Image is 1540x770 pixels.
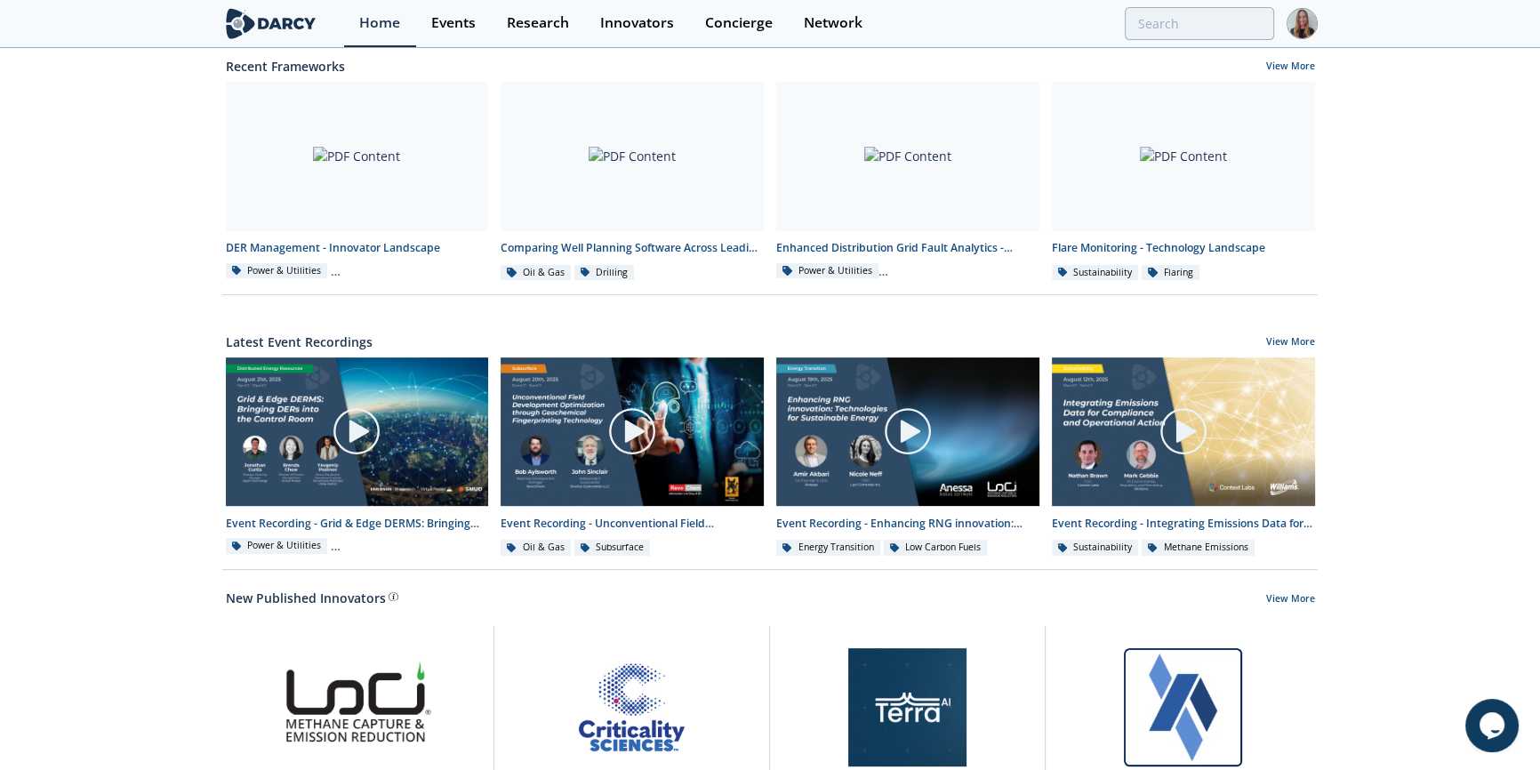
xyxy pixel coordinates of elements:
div: Network [804,16,862,30]
img: Video Content [1052,357,1315,505]
div: Innovators [600,16,674,30]
iframe: chat widget [1465,699,1522,752]
div: Power & Utilities [226,538,328,554]
div: Comparing Well Planning Software Across Leading Innovators - Innovator Comparison [501,240,764,256]
div: Subsurface [574,540,651,556]
a: View More [1266,592,1315,608]
a: Recent Frameworks [226,57,345,76]
div: Sustainability [1052,540,1139,556]
div: Oil & Gas [501,540,571,556]
div: Enhanced Distribution Grid Fault Analytics - Innovator Landscape [776,240,1039,256]
a: View More [1266,60,1315,76]
a: PDF Content Enhanced Distribution Grid Fault Analytics - Innovator Landscape Power & Utilities [770,82,1046,282]
input: Advanced Search [1125,7,1274,40]
a: PDF Content Flare Monitoring - Technology Landscape Sustainability Flaring [1046,82,1321,282]
div: Energy Transition [776,540,880,556]
img: play-chapters-gray.svg [332,406,381,456]
img: play-chapters-gray.svg [607,406,657,456]
a: Video Content Event Recording - Enhancing RNG innovation: Technologies for Sustainable Energy Ene... [770,357,1046,557]
div: Methane Emissions [1142,540,1255,556]
div: Power & Utilities [226,263,328,279]
a: View More [1266,335,1315,351]
a: Video Content Event Recording - Unconventional Field Development Optimization through Geochemical... [494,357,770,557]
img: information.svg [389,592,398,602]
a: PDF Content Comparing Well Planning Software Across Leading Innovators - Innovator Comparison Oil... [494,82,770,282]
div: Flare Monitoring - Technology Landscape [1052,240,1315,256]
div: Low Carbon Fuels [884,540,988,556]
img: Video Content [226,357,489,505]
a: Video Content Event Recording - Integrating Emissions Data for Compliance and Operational Action ... [1046,357,1321,557]
a: New Published Innovators [226,589,386,607]
div: Flaring [1142,265,1199,281]
div: Home [359,16,400,30]
img: logo-wide.svg [222,8,319,39]
div: Concierge [705,16,773,30]
div: Sustainability [1052,265,1139,281]
img: play-chapters-gray.svg [883,406,933,456]
img: play-chapters-gray.svg [1159,406,1208,456]
div: Events [431,16,476,30]
img: Video Content [501,357,764,505]
div: DER Management - Innovator Landscape [226,240,489,256]
div: Drilling [574,265,635,281]
div: Research [507,16,569,30]
a: PDF Content DER Management - Innovator Landscape Power & Utilities [220,82,495,282]
div: Event Recording - Enhancing RNG innovation: Technologies for Sustainable Energy [776,516,1039,532]
div: Event Recording - Integrating Emissions Data for Compliance and Operational Action [1052,516,1315,532]
img: Video Content [776,357,1039,505]
div: Power & Utilities [776,263,878,279]
div: Event Recording - Grid & Edge DERMS: Bringing DERs into the Control Room [226,516,489,532]
div: Oil & Gas [501,265,571,281]
div: Event Recording - Unconventional Field Development Optimization through Geochemical Fingerprintin... [501,516,764,532]
a: Latest Event Recordings [226,333,373,351]
a: Video Content Event Recording - Grid & Edge DERMS: Bringing DERs into the Control Room Power & Ut... [220,357,495,557]
img: Profile [1287,8,1318,39]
